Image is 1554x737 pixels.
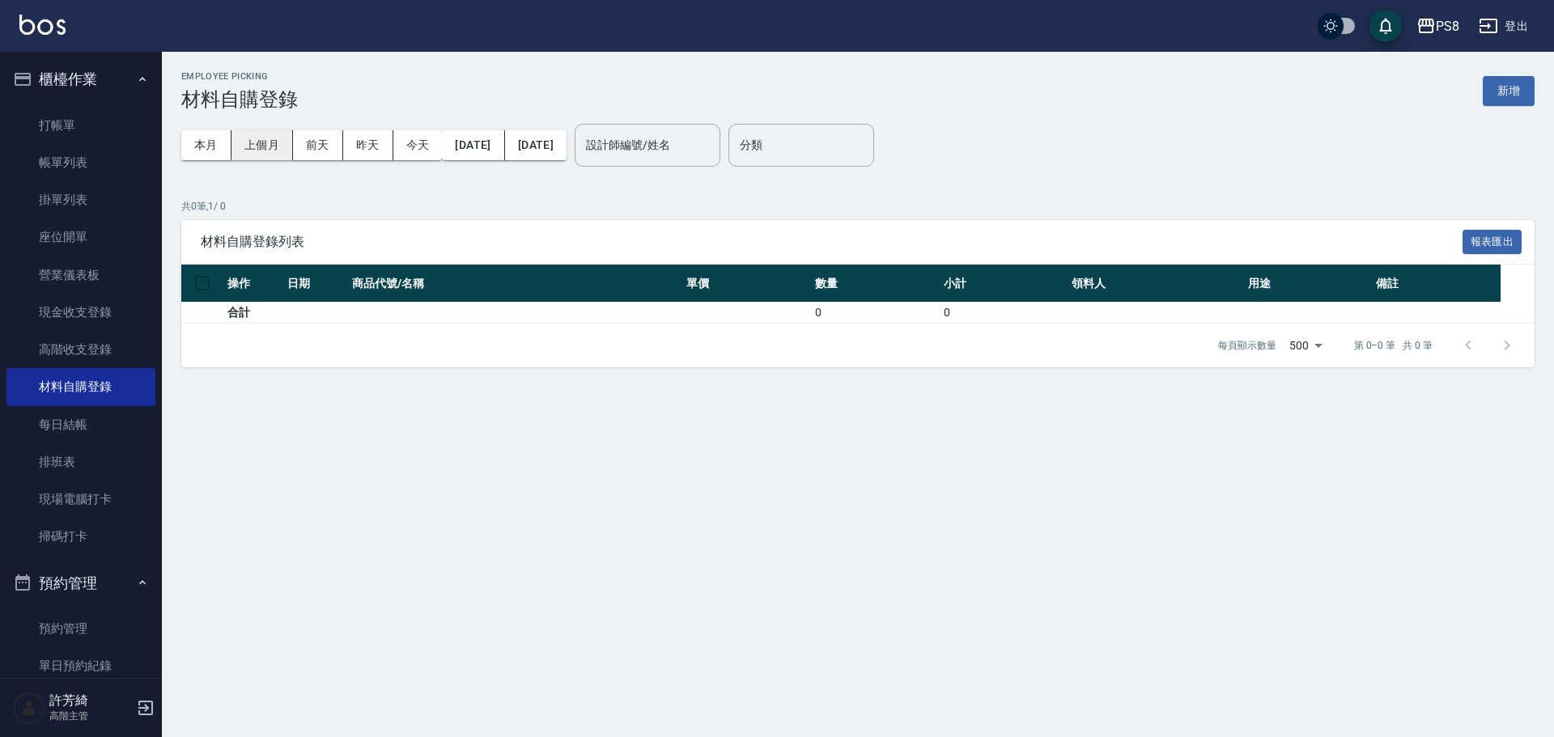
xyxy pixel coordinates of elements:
[6,481,155,518] a: 現場電腦打卡
[6,647,155,684] a: 單日預約紀錄
[811,265,940,303] th: 數量
[1244,265,1373,303] th: 用途
[6,518,155,555] a: 掃碼打卡
[393,130,443,160] button: 今天
[1463,230,1522,255] button: 報表匯出
[6,443,155,481] a: 排班表
[1369,10,1402,42] button: save
[283,265,348,303] th: 日期
[13,692,45,724] img: Person
[6,294,155,331] a: 現金收支登錄
[1483,76,1535,106] button: 新增
[6,562,155,604] button: 預約管理
[682,265,811,303] th: 單價
[201,234,1463,250] span: 材料自購登錄列表
[505,130,567,160] button: [DATE]
[6,181,155,218] a: 掛單列表
[1472,11,1535,41] button: 登出
[811,303,940,324] td: 0
[1068,265,1243,303] th: 領料人
[181,130,231,160] button: 本月
[223,303,283,324] td: 合計
[6,58,155,100] button: 櫃檯作業
[940,265,1068,303] th: 小計
[348,265,682,303] th: 商品代號/名稱
[6,368,155,405] a: 材料自購登錄
[49,693,132,709] h5: 許芳綺
[940,303,1068,324] td: 0
[6,144,155,181] a: 帳單列表
[231,130,293,160] button: 上個月
[223,265,283,303] th: 操作
[19,15,66,35] img: Logo
[6,256,155,294] a: 營業儀表板
[6,610,155,647] a: 預約管理
[6,406,155,443] a: 每日結帳
[181,88,298,111] h3: 材料自購登錄
[1372,265,1501,303] th: 備註
[1483,83,1535,98] a: 新增
[442,130,504,160] button: [DATE]
[1218,338,1276,353] p: 每頁顯示數量
[6,218,155,256] a: 座位開單
[181,71,298,82] h2: Employee Picking
[1410,10,1466,43] button: PS8
[49,709,132,723] p: 高階主管
[343,130,393,160] button: 昨天
[1283,324,1328,367] div: 500
[1463,233,1522,248] a: 報表匯出
[181,199,1535,214] p: 共 0 筆, 1 / 0
[6,331,155,368] a: 高階收支登錄
[293,130,343,160] button: 前天
[1354,338,1433,353] p: 第 0–0 筆 共 0 筆
[6,107,155,144] a: 打帳單
[1436,16,1459,36] div: PS8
